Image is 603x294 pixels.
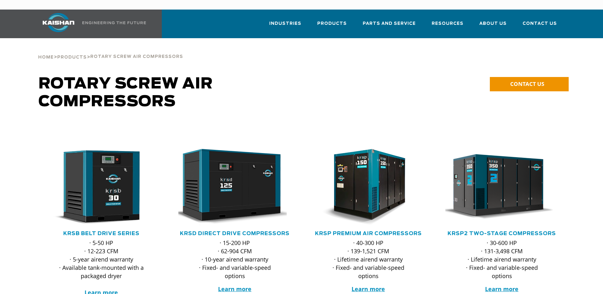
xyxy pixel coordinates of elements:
[510,80,544,87] span: CONTACT US
[317,20,347,27] span: Products
[523,15,557,37] a: Contact Us
[445,149,558,225] div: krsp350
[523,20,557,27] span: Contact Us
[312,149,425,225] div: krsp150
[269,20,301,27] span: Industries
[35,10,147,38] a: Kaishan USA
[63,231,140,236] a: KRSB Belt Drive Series
[432,15,463,37] a: Resources
[35,13,82,32] img: kaishan logo
[485,285,518,293] a: Learn more
[490,77,569,91] a: CONTACT US
[38,55,54,59] span: Home
[363,20,416,27] span: Parts and Service
[317,15,347,37] a: Products
[38,38,183,62] div: > >
[448,231,556,236] a: KRSP2 Two-Stage Compressors
[325,239,412,280] p: · 40-300 HP · 139-1,521 CFM · Lifetime airend warranty · Fixed- and variable-speed options
[57,54,87,60] a: Products
[458,239,546,280] p: · 30-600 HP · 131-3,498 CFM · Lifetime airend warranty · Fixed- and variable-speed options
[90,55,183,59] span: Rotary Screw Air Compressors
[40,149,153,225] img: krsb30
[178,149,291,225] div: krsd125
[180,231,290,236] a: KRSD Direct Drive Compressors
[38,54,54,60] a: Home
[57,55,87,59] span: Products
[45,149,158,225] div: krsb30
[38,76,213,109] span: Rotary Screw Air Compressors
[82,21,146,24] img: Engineering the future
[479,15,507,37] a: About Us
[352,285,385,293] a: Learn more
[269,15,301,37] a: Industries
[363,15,416,37] a: Parts and Service
[174,149,287,225] img: krsd125
[432,20,463,27] span: Resources
[218,285,251,293] a: Learn more
[307,149,420,225] img: krsp150
[191,239,279,280] p: · 15-200 HP · 62-904 CFM · 10-year airend warranty · Fixed- and variable-speed options
[315,231,422,236] a: KRSP Premium Air Compressors
[441,149,554,225] img: krsp350
[479,20,507,27] span: About Us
